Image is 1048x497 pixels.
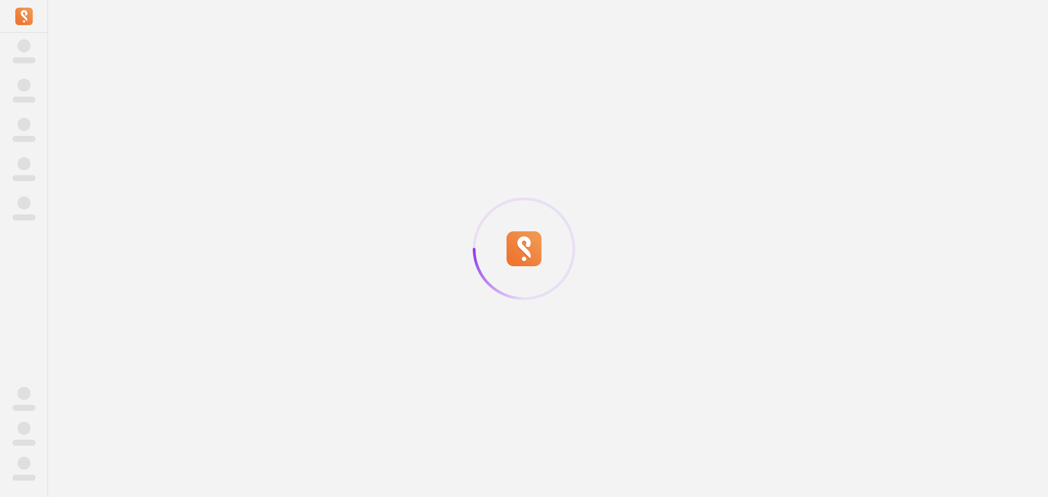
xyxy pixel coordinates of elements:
span: ‌ [13,440,35,446]
span: ‌ [17,118,31,131]
span: ‌ [13,405,35,411]
span: ‌ [17,196,31,209]
span: ‌ [13,175,35,181]
span: ‌ [13,214,35,220]
span: ‌ [13,136,35,142]
span: ‌ [17,422,31,435]
span: ‌ [17,39,31,52]
span: ‌ [17,79,31,92]
span: ‌ [17,157,31,170]
span: ‌ [13,475,35,481]
span: ‌ [17,387,31,400]
span: ‌ [17,457,31,470]
span: ‌ [13,97,35,103]
span: ‌ [13,57,35,63]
